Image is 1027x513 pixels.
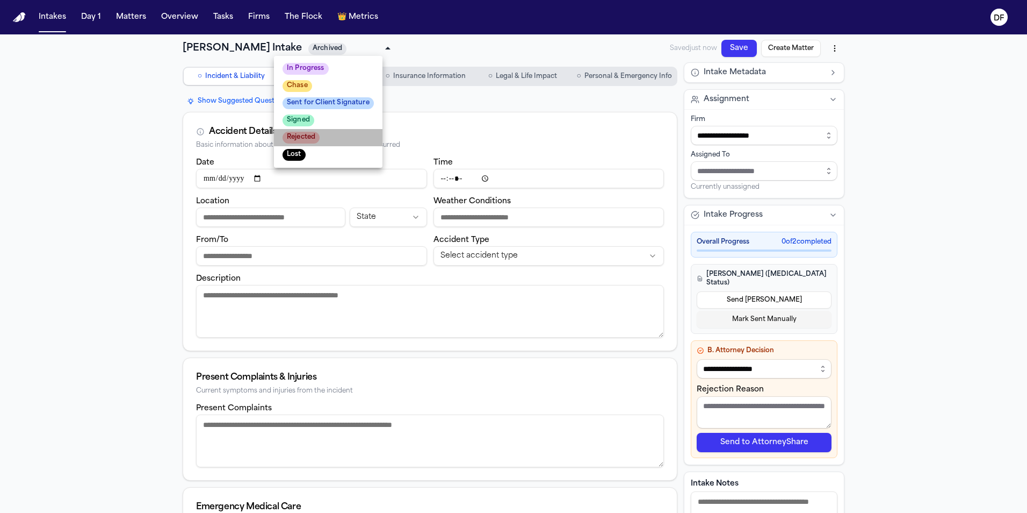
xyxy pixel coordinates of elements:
span: Chase [283,80,312,92]
span: In Progress [283,63,329,75]
span: Lost [283,149,306,161]
span: Signed [283,115,314,126]
span: Rejected [283,132,320,144]
span: Sent for Client Signature [283,97,374,109]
